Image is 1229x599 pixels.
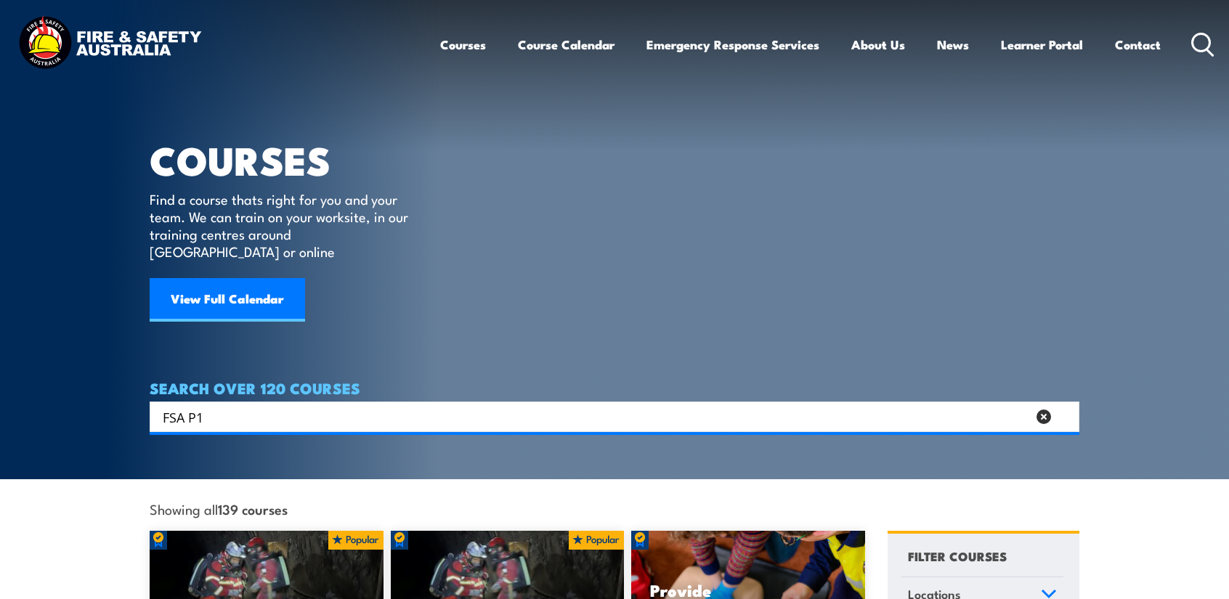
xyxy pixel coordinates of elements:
[166,407,1030,427] form: Search form
[440,25,486,64] a: Courses
[937,25,969,64] a: News
[1054,407,1074,427] button: Search magnifier button
[646,25,819,64] a: Emergency Response Services
[150,501,288,516] span: Showing all
[150,190,415,260] p: Find a course thats right for you and your team. We can train on your worksite, in our training c...
[150,142,429,176] h1: COURSES
[150,380,1079,396] h4: SEARCH OVER 120 COURSES
[218,499,288,518] strong: 139 courses
[1115,25,1161,64] a: Contact
[1001,25,1083,64] a: Learner Portal
[163,406,1027,428] input: Search input
[851,25,905,64] a: About Us
[518,25,614,64] a: Course Calendar
[908,546,1007,566] h4: FILTER COURSES
[150,278,305,322] a: View Full Calendar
